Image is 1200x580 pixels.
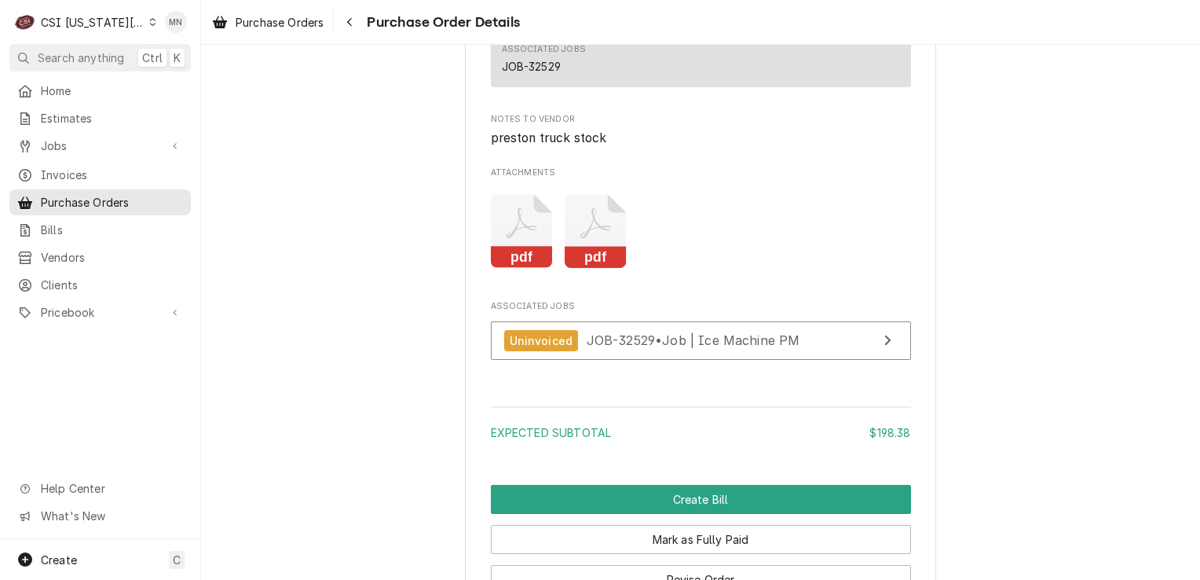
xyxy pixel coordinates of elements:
[41,222,183,238] span: Bills
[9,162,191,188] a: Invoices
[362,12,520,33] span: Purchase Order Details
[41,249,183,266] span: Vendors
[173,552,181,568] span: C
[491,194,553,269] button: pdf
[502,58,561,75] div: JOB-32529
[491,182,911,281] span: Attachments
[337,9,362,35] button: Navigate back
[491,130,607,145] span: preston truck stock
[491,113,911,147] div: Notes to Vendor
[491,300,911,368] div: Associated Jobs
[491,401,911,452] div: Amount Summary
[41,480,181,497] span: Help Center
[41,194,183,211] span: Purchase Orders
[41,14,145,31] div: CSI [US_STATE][GEOGRAPHIC_DATA].
[9,244,191,270] a: Vendors
[41,277,183,293] span: Clients
[9,475,191,501] a: Go to Help Center
[165,11,187,33] div: MN
[504,330,579,351] div: Uninvoiced
[491,485,911,514] button: Create Bill
[41,138,159,154] span: Jobs
[9,78,191,104] a: Home
[9,272,191,298] a: Clients
[9,299,191,325] a: Go to Pricebook
[491,167,911,281] div: Attachments
[9,105,191,131] a: Estimates
[38,50,124,66] span: Search anything
[491,300,911,313] span: Associated Jobs
[491,129,911,148] span: Notes to Vendor
[206,9,330,35] a: Purchase Orders
[236,14,324,31] span: Purchase Orders
[41,83,183,99] span: Home
[491,167,911,179] span: Attachments
[165,11,187,33] div: Melissa Nehls's Avatar
[491,426,612,439] span: Expected Subtotal
[491,424,911,441] div: Subtotal
[565,194,627,269] button: pdf
[491,321,911,360] a: View Job
[869,424,910,441] div: $198.38
[9,503,191,529] a: Go to What's New
[14,11,36,33] div: CSI Kansas City.'s Avatar
[41,304,159,321] span: Pricebook
[41,553,77,567] span: Create
[9,217,191,243] a: Bills
[9,133,191,159] a: Go to Jobs
[491,525,911,554] button: Mark as Fully Paid
[142,50,163,66] span: Ctrl
[41,508,181,524] span: What's New
[491,485,911,514] div: Button Group Row
[41,110,183,127] span: Estimates
[587,332,800,348] span: JOB-32529 • Job | Ice Machine PM
[41,167,183,183] span: Invoices
[174,50,181,66] span: K
[502,43,586,56] div: Associated Jobs
[9,189,191,215] a: Purchase Orders
[491,113,911,126] span: Notes to Vendor
[491,514,911,554] div: Button Group Row
[9,44,191,72] button: Search anythingCtrlK
[14,11,36,33] div: C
